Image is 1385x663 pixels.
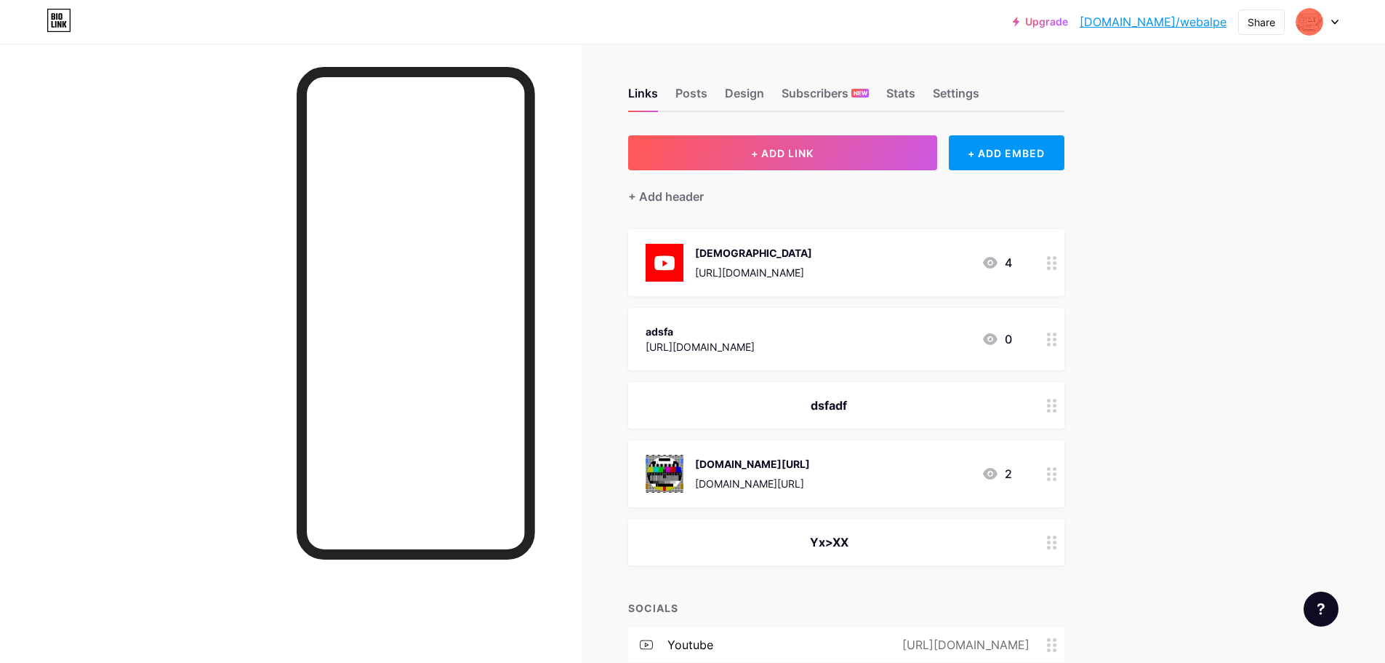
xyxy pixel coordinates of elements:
span: + ADD LINK [751,147,814,159]
div: [DOMAIN_NAME][URL] [695,476,810,491]
div: Stats [886,84,915,111]
div: + ADD EMBED [949,135,1064,170]
a: Upgrade [1013,16,1068,28]
img: instagram.com/webalpe [646,455,683,493]
div: SOCIALS [628,600,1064,616]
div: Design [725,84,764,111]
div: Links [628,84,658,111]
div: adsfa [646,324,755,339]
a: [DOMAIN_NAME]/webalpe [1080,13,1227,31]
div: [DEMOGRAPHIC_DATA] [695,245,812,261]
div: Subscribers [782,84,869,111]
div: [URL][DOMAIN_NAME] [879,636,1047,654]
div: [URL][DOMAIN_NAME] [646,339,755,354]
div: [URL][DOMAIN_NAME] [695,265,812,280]
div: 2 [981,465,1012,483]
div: dsfadf [646,397,1012,414]
div: Settings [933,84,979,111]
div: 0 [981,330,1012,348]
span: NEW [854,89,867,98]
div: Share [1248,15,1275,30]
img: fadfaf [646,244,683,282]
div: Posts [675,84,707,111]
div: [DOMAIN_NAME][URL] [695,456,810,472]
button: + ADD LINK [628,135,937,170]
div: youtube [667,636,713,654]
div: + Add header [628,188,704,205]
img: webalpe [1296,8,1323,36]
div: Yx>XX [646,533,1012,551]
div: 4 [981,254,1012,271]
